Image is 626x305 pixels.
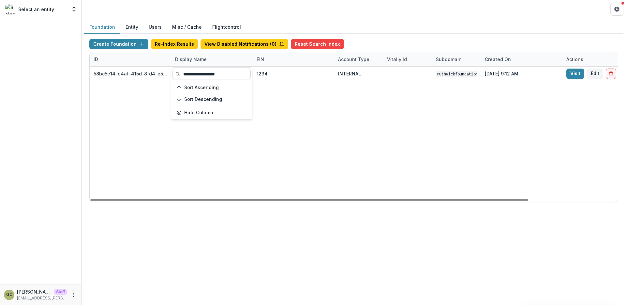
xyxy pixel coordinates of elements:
[90,56,102,63] div: ID
[151,39,198,49] button: Re-Index Results
[172,94,251,104] button: Sort Descending
[171,52,253,66] div: Display Name
[212,24,241,30] a: Flightcontrol
[257,70,268,77] div: 1234
[432,52,481,66] div: Subdomain
[69,291,77,299] button: More
[253,52,334,66] div: EIN
[481,52,562,66] div: Created on
[69,3,79,16] button: Open entity switcher
[17,295,67,301] p: [EMAIL_ADDRESS][PERSON_NAME][DOMAIN_NAME]
[54,289,67,295] p: Staff
[94,70,167,77] div: 58bc5e14-e4af-415d-8fd4-e5d7712d9f32
[606,69,616,79] button: Delete Foundation
[383,52,432,66] div: Vitally Id
[291,39,344,49] button: Reset Search Index
[90,52,171,66] div: ID
[5,4,16,14] img: Select an entity
[184,85,219,90] span: Sort Ascending
[334,56,373,63] div: Account Type
[201,39,288,49] button: View Disabled Notifications (0)
[6,293,12,297] div: Grace Chang
[184,97,222,102] span: Sort Descending
[253,56,268,63] div: EIN
[334,52,383,66] div: Account Type
[383,56,411,63] div: Vitally Id
[18,6,54,13] p: Select an entity
[481,56,515,63] div: Created on
[562,56,587,63] div: Actions
[143,21,167,34] button: Users
[610,3,623,16] button: Get Help
[89,39,148,49] button: Create Foundation
[167,21,207,34] button: Misc / Cache
[566,69,584,79] a: Visit
[432,56,466,63] div: Subdomain
[338,70,361,77] div: INTERNAL
[171,56,211,63] div: Display Name
[17,288,52,295] p: [PERSON_NAME]
[587,69,603,79] button: Edit
[172,107,251,118] button: Hide Column
[84,21,120,34] button: Foundation
[481,67,562,81] div: [DATE] 9:12 AM
[120,21,143,34] button: Entity
[172,82,251,93] button: Sort Ascending
[436,71,479,77] code: ruthwickfoundation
